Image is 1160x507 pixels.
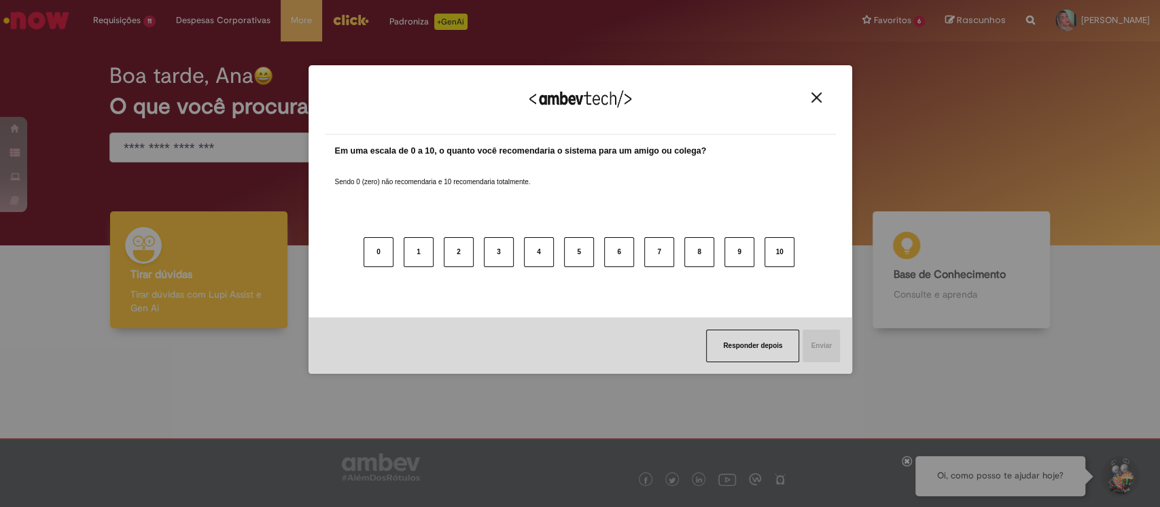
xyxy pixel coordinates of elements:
[811,92,822,103] img: Close
[404,237,434,267] button: 1
[524,237,554,267] button: 4
[644,237,674,267] button: 7
[564,237,594,267] button: 5
[724,237,754,267] button: 9
[484,237,514,267] button: 3
[684,237,714,267] button: 8
[529,90,631,107] img: Logo Ambevtech
[807,92,826,103] button: Close
[444,237,474,267] button: 2
[335,145,707,158] label: Em uma escala de 0 a 10, o quanto você recomendaria o sistema para um amigo ou colega?
[764,237,794,267] button: 10
[364,237,393,267] button: 0
[706,330,799,362] button: Responder depois
[604,237,634,267] button: 6
[335,161,531,187] label: Sendo 0 (zero) não recomendaria e 10 recomendaria totalmente.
